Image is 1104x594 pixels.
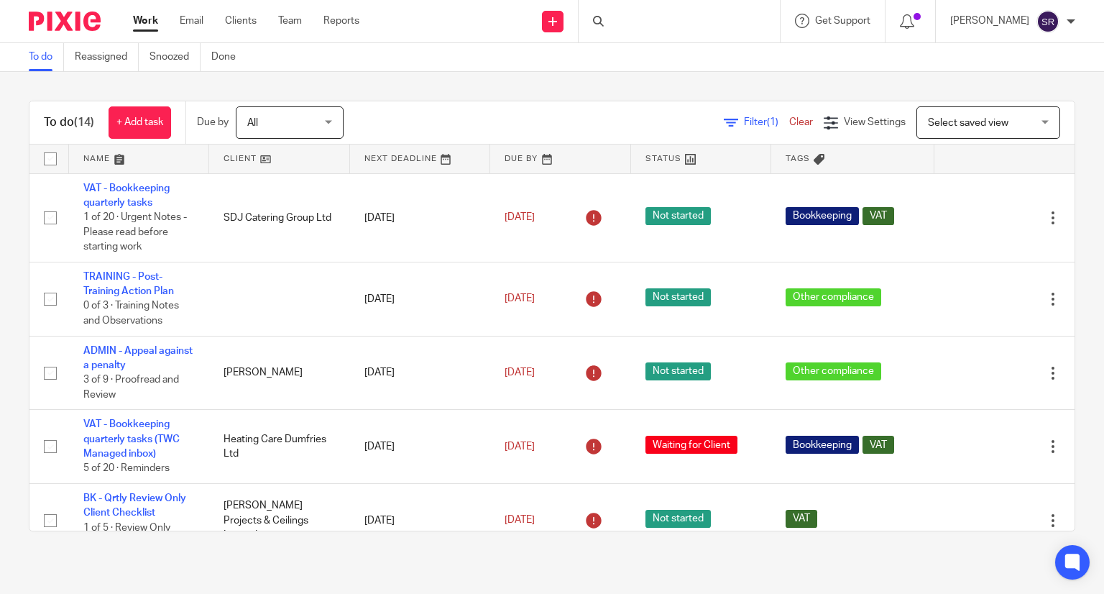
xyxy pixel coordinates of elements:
[744,117,789,127] span: Filter
[149,43,201,71] a: Snoozed
[844,117,906,127] span: View Settings
[786,288,881,306] span: Other compliance
[83,272,174,296] a: TRAINING - Post-Training Action Plan
[767,117,778,127] span: (1)
[645,207,711,225] span: Not started
[505,516,535,526] span: [DATE]
[83,493,186,518] a: BK - Qrtly Review Only Client Checklist
[928,118,1008,128] span: Select saved view
[74,116,94,128] span: (14)
[83,419,180,459] a: VAT - Bookkeeping quarterly tasks (TWC Managed inbox)
[505,212,535,222] span: [DATE]
[350,262,490,336] td: [DATE]
[950,14,1029,28] p: [PERSON_NAME]
[44,115,94,130] h1: To do
[247,118,258,128] span: All
[83,212,187,252] span: 1 of 20 · Urgent Notes - Please read before starting work
[1036,10,1059,33] img: svg%3E
[209,410,349,484] td: Heating Care Dumfries Ltd
[83,183,170,208] a: VAT - Bookkeeping quarterly tasks
[225,14,257,28] a: Clients
[505,294,535,304] span: [DATE]
[645,436,737,454] span: Waiting for Client
[645,362,711,380] span: Not started
[180,14,203,28] a: Email
[75,43,139,71] a: Reassigned
[505,442,535,452] span: [DATE]
[789,117,813,127] a: Clear
[278,14,302,28] a: Team
[862,207,894,225] span: VAT
[350,410,490,484] td: [DATE]
[786,362,881,380] span: Other compliance
[83,464,170,474] span: 5 of 20 · Reminders
[350,336,490,410] td: [DATE]
[323,14,359,28] a: Reports
[350,483,490,557] td: [DATE]
[109,106,171,139] a: + Add task
[350,173,490,262] td: [DATE]
[83,346,193,370] a: ADMIN - Appeal against a penalty
[786,155,810,163] span: Tags
[862,436,894,454] span: VAT
[133,14,158,28] a: Work
[786,510,817,528] span: VAT
[209,483,349,557] td: [PERSON_NAME] Projects & Ceilings Limited
[645,288,711,306] span: Not started
[815,16,870,26] span: Get Support
[83,523,170,548] span: 1 of 5 · Review Only Client Checklist
[29,12,101,31] img: Pixie
[786,436,859,454] span: Bookkeeping
[645,510,711,528] span: Not started
[83,375,179,401] span: 3 of 9 · Proofread and Review
[505,367,535,378] span: [DATE]
[786,207,859,225] span: Bookkeeping
[209,173,349,262] td: SDJ Catering Group Ltd
[29,43,64,71] a: To do
[83,301,179,326] span: 0 of 3 · Training Notes and Observations
[209,336,349,410] td: [PERSON_NAME]
[197,115,229,129] p: Due by
[211,43,247,71] a: Done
